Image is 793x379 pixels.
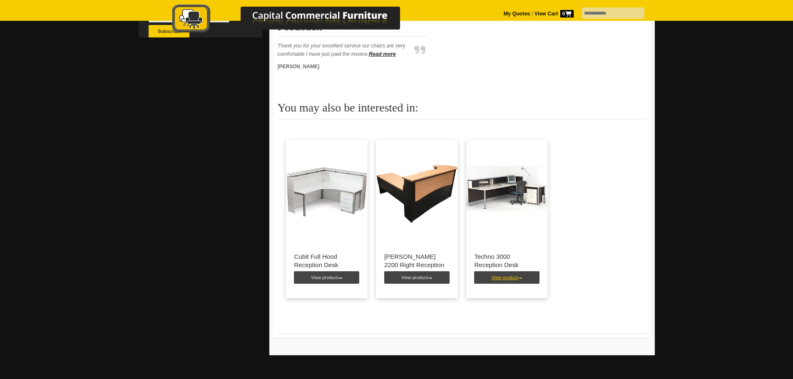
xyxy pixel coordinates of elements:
[278,102,646,119] h2: You may also be interested in:
[278,62,411,71] p: [PERSON_NAME]
[533,11,573,17] a: View Cart0
[286,140,368,244] img: Cubit Full Hood Reception Desk
[466,140,548,244] img: Techno 3000 Reception Desk
[534,11,574,17] strong: View Cart
[474,271,539,284] a: View product
[384,253,450,277] p: [PERSON_NAME] 2200 Right Reception Desk
[278,42,411,58] p: Thank you for your excellent service our chairs are very comfortable I have just paid the invoice.
[149,25,189,37] button: Subscribe
[294,271,359,284] a: View product
[376,140,458,244] img: Mason 2200 Right Reception Desk
[504,11,530,17] a: My Quotes
[475,253,540,269] p: Techno 3000 Reception Desk
[369,51,396,57] a: Read more
[294,253,360,269] p: Cubit Full Hood Reception Desk
[560,10,574,17] span: 0
[149,4,440,37] a: Capital Commercial Furniture Logo
[149,4,440,35] img: Capital Commercial Furniture Logo
[384,271,450,284] a: View product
